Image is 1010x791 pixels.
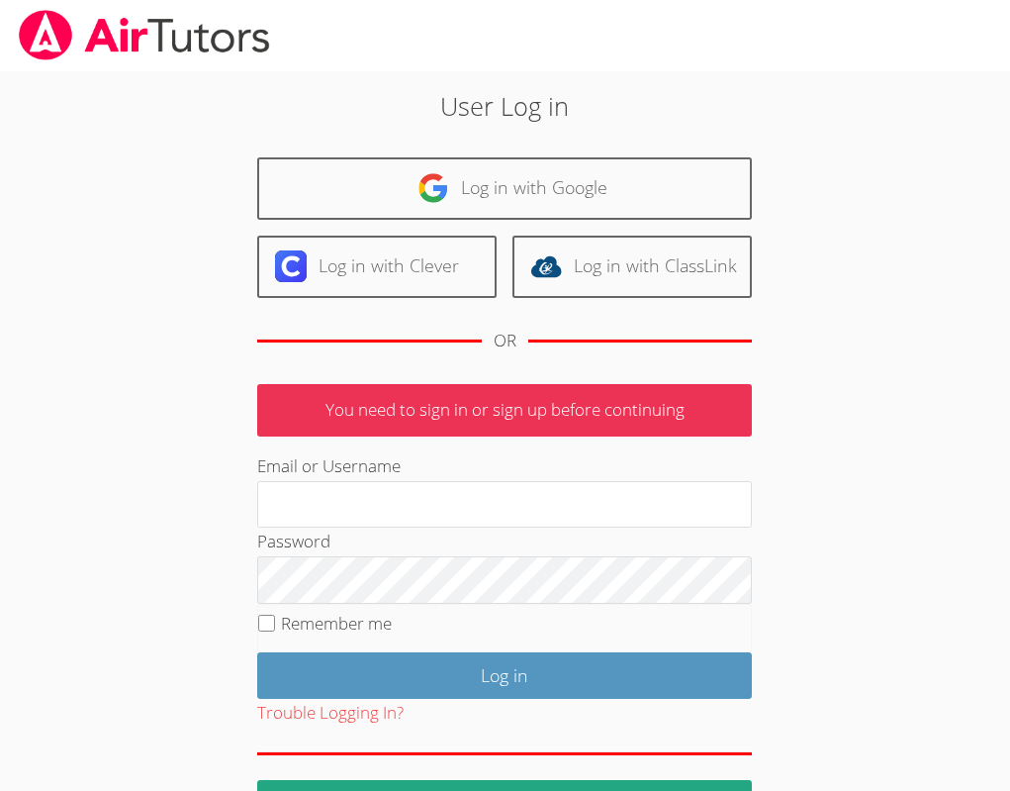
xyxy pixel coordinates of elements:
[417,172,449,204] img: google-logo-50288ca7cdecda66e5e0955fdab243c47b7ad437acaf1139b6f446037453330a.svg
[512,236,752,298] a: Log in with ClassLink
[17,10,272,60] img: airtutors_banner-c4298cdbf04f3fff15de1276eac7730deb9818008684d7c2e4769d2f7ddbe033.png
[281,612,392,635] label: Remember me
[494,327,516,355] div: OR
[257,157,752,220] a: Log in with Google
[530,250,562,282] img: classlink-logo-d6bb404cc1216ec64c9a2012d9dc4662098be43eaf13dc465df04b49fa7ab582.svg
[257,530,330,552] label: Password
[257,236,497,298] a: Log in with Clever
[257,652,752,699] input: Log in
[257,454,401,477] label: Email or Username
[275,250,307,282] img: clever-logo-6eab21bc6e7a338710f1a6ff85c0baf02591cd810cc4098c63d3a4b26e2feb20.svg
[141,87,869,125] h2: User Log in
[257,384,752,437] p: You need to sign in or sign up before continuing
[257,699,404,728] button: Trouble Logging In?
